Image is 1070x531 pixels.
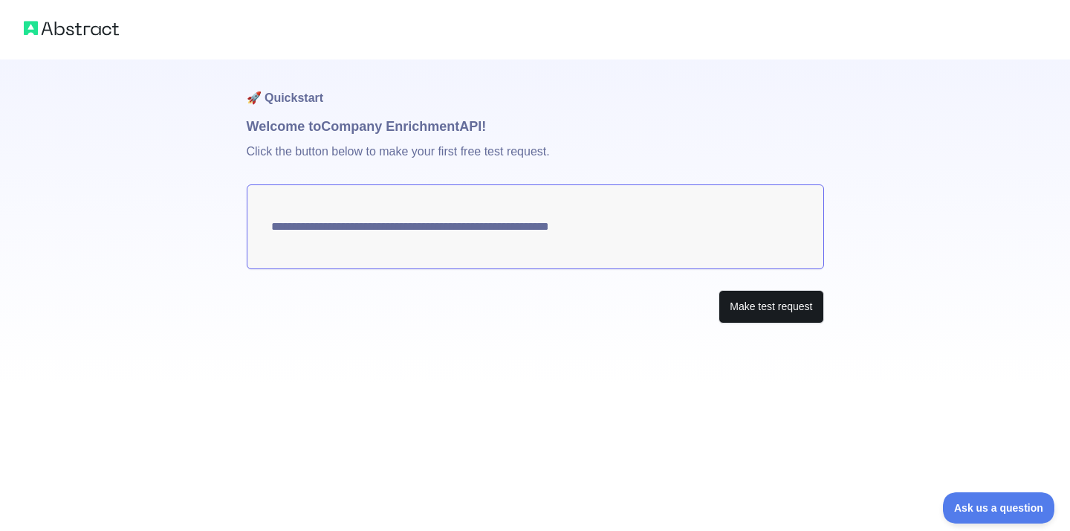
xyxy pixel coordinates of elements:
iframe: Toggle Customer Support [943,492,1055,524]
h1: 🚀 Quickstart [247,59,824,116]
img: Abstract logo [24,18,119,39]
p: Click the button below to make your first free test request. [247,137,824,184]
button: Make test request [719,290,823,324]
h1: Welcome to Company Enrichment API! [247,116,824,137]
